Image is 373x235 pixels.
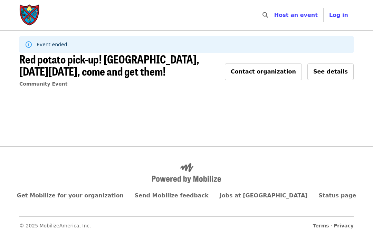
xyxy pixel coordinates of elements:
[220,192,308,199] a: Jobs at [GEOGRAPHIC_DATA]
[324,8,354,22] button: Log in
[19,223,91,228] span: © 2025 MobilizeAmerica, Inc.
[272,7,278,23] input: Search
[19,192,354,200] nav: Primary footer navigation
[225,63,302,80] button: Contact organization
[19,81,67,87] a: Community Event
[37,42,69,47] span: Event ended.
[274,12,318,18] a: Host an event
[329,12,348,18] span: Log in
[313,222,354,229] span: ·
[313,223,329,228] a: Terms
[319,192,356,199] a: Status page
[231,68,296,75] span: Contact organization
[17,192,124,199] a: Get Mobilize for your organization
[334,223,354,228] a: Privacy
[313,68,348,75] span: See details
[262,12,268,18] i: search icon
[307,63,354,80] button: See details
[19,216,354,229] nav: Secondary footer navigation
[19,4,40,26] img: Society of St. Andrew - Home
[135,192,209,199] a: Send Mobilize feedback
[19,51,199,79] span: Red potato pick-up! [GEOGRAPHIC_DATA], [DATE][DATE], come and get them!
[152,163,221,183] img: Powered by Mobilize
